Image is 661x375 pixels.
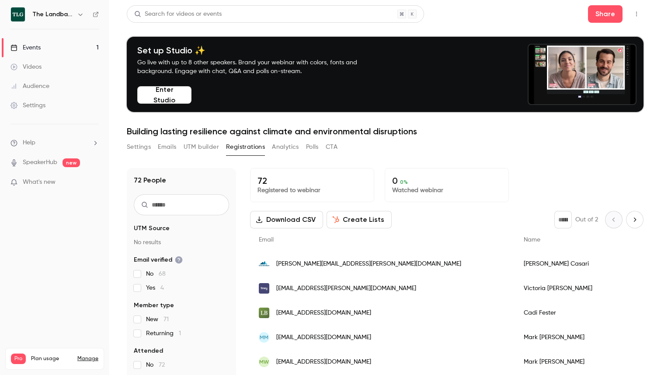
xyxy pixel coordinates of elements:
div: Mark [PERSON_NAME] [515,350,646,374]
button: CTA [326,140,337,154]
a: SpeakerHub [23,158,57,167]
button: Enter Studio [137,86,191,104]
span: New [146,315,169,324]
button: Next page [626,211,644,228]
span: 4 [160,285,164,291]
span: MW [259,358,269,366]
li: help-dropdown-opener [10,138,99,147]
button: Share [588,5,623,23]
button: Create Lists [327,211,392,228]
span: Yes [146,284,164,292]
div: Cadi Fester [515,301,646,325]
img: tirol-kliniken.at [259,259,269,269]
span: Plan usage [31,355,72,362]
span: Pro [11,354,26,364]
img: The Landbanking Group [11,7,25,21]
h4: Set up Studio ✨ [137,45,378,56]
button: Polls [306,140,319,154]
h1: 72 People [134,175,166,186]
button: Registrations [226,140,265,154]
span: 0 % [400,179,408,185]
p: No results [134,238,229,247]
span: new [63,158,80,167]
span: What's new [23,178,56,187]
div: Audience [10,82,49,91]
button: Download CSV [250,211,323,228]
span: Member type [134,301,174,310]
span: No [146,361,165,369]
div: Search for videos or events [134,10,222,19]
span: 1 [179,330,181,336]
img: tiney.co [259,283,269,294]
span: 71 [164,316,169,322]
div: Settings [10,101,45,110]
span: [EMAIL_ADDRESS][PERSON_NAME][DOMAIN_NAME] [276,284,416,293]
span: Email [259,237,274,243]
img: thelandbankinggroup.com [259,308,269,318]
span: [PERSON_NAME][EMAIL_ADDRESS][PERSON_NAME][DOMAIN_NAME] [276,259,461,269]
span: MM [260,333,268,341]
span: [EMAIL_ADDRESS][DOMAIN_NAME] [276,333,371,342]
div: Mark [PERSON_NAME] [515,325,646,350]
div: [PERSON_NAME] Casari [515,252,646,276]
p: Registered to webinar [257,186,367,195]
p: 0 [392,175,501,186]
div: Victoria [PERSON_NAME] [515,276,646,301]
span: Attended [134,347,163,355]
button: Emails [158,140,176,154]
span: 72 [159,362,165,368]
button: Analytics [272,140,299,154]
button: Settings [127,140,151,154]
span: Name [524,237,540,243]
span: 68 [159,271,166,277]
div: Videos [10,63,42,71]
span: Help [23,138,35,147]
p: 72 [257,175,367,186]
div: Events [10,43,41,52]
h1: Building lasting resilience against climate and environmental disruptions [127,126,644,137]
p: Watched webinar [392,186,501,195]
span: Email verified [134,256,183,264]
a: Manage [77,355,98,362]
span: [EMAIL_ADDRESS][DOMAIN_NAME] [276,357,371,367]
span: Returning [146,329,181,338]
span: No [146,270,166,278]
h6: The Landbanking Group [32,10,73,19]
span: [EMAIL_ADDRESS][DOMAIN_NAME] [276,308,371,318]
span: UTM Source [134,224,170,233]
p: Out of 2 [575,215,598,224]
button: UTM builder [184,140,219,154]
p: Go live with up to 8 other speakers. Brand your webinar with colors, fonts and background. Engage... [137,58,378,76]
